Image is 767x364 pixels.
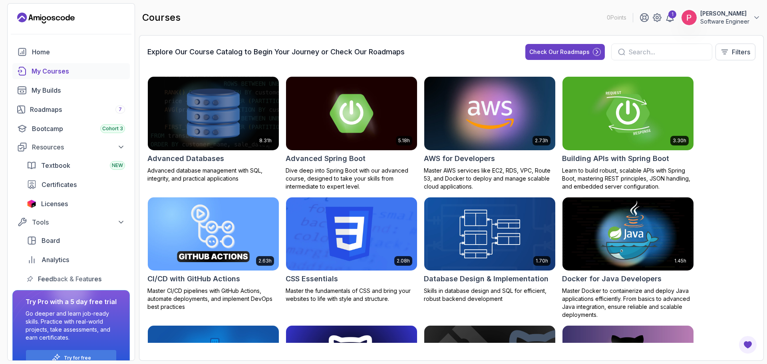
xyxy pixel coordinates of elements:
[12,63,130,79] a: courses
[628,47,705,57] input: Search...
[424,273,548,284] h2: Database Design & Implementation
[286,273,338,284] h2: CSS Essentials
[286,153,366,164] h2: Advanced Spring Boot
[715,44,755,60] button: Filters
[12,44,130,60] a: home
[32,66,125,76] div: My Courses
[32,124,125,133] div: Bootcamp
[424,287,556,303] p: Skills in database design and SQL for efficient, robust backend development
[148,197,279,271] img: CI/CD with GitHub Actions card
[38,274,101,284] span: Feedback & Features
[681,10,761,26] button: user profile image[PERSON_NAME]Software Engineer
[424,197,555,271] img: Database Design & Implementation card
[17,12,75,24] a: Landing page
[424,153,495,164] h2: AWS for Developers
[41,199,68,209] span: Licenses
[607,14,626,22] p: 0 Points
[700,18,749,26] p: Software Engineer
[41,161,70,170] span: Textbook
[147,273,240,284] h2: CI/CD with GitHub Actions
[22,157,130,173] a: textbook
[562,77,693,150] img: Building APIs with Spring Boot card
[147,167,279,183] p: Advanced database management with SQL, integrity, and practical applications
[562,197,694,319] a: Docker for Java Developers card1.45hDocker for Java DevelopersMaster Docker to containerize and d...
[562,167,694,191] p: Learn to build robust, scalable APIs with Spring Boot, mastering REST principles, JSON handling, ...
[424,76,556,191] a: AWS for Developers card2.73hAWS for DevelopersMaster AWS services like EC2, RDS, VPC, Route 53, a...
[562,197,693,271] img: Docker for Java Developers card
[536,258,548,264] p: 1.70h
[32,217,125,227] div: Tools
[398,137,410,144] p: 5.18h
[738,335,757,354] button: Open Feedback Button
[22,271,130,287] a: feedback
[22,252,130,268] a: analytics
[12,101,130,117] a: roadmaps
[535,137,548,144] p: 2.73h
[562,273,662,284] h2: Docker for Java Developers
[525,44,605,60] button: Check Our Roadmaps
[147,153,224,164] h2: Advanced Databases
[102,125,123,132] span: Cohort 3
[64,355,91,361] a: Try for free
[112,162,123,169] span: NEW
[421,75,558,152] img: AWS for Developers card
[147,197,279,311] a: CI/CD with GitHub Actions card2.63hCI/CD with GitHub ActionsMaster CI/CD pipelines with GitHub Ac...
[700,10,749,18] p: [PERSON_NAME]
[32,47,125,57] div: Home
[142,11,181,24] h2: courses
[42,180,77,189] span: Certificates
[147,46,405,58] h3: Explore Our Course Catalog to Begin Your Journey or Check Our Roadmaps
[424,197,556,303] a: Database Design & Implementation card1.70hDatabase Design & ImplementationSkills in database desi...
[732,47,750,57] p: Filters
[529,48,590,56] div: Check Our Roadmaps
[668,10,676,18] div: 1
[42,236,60,245] span: Board
[12,121,130,137] a: bootcamp
[32,86,125,95] div: My Builds
[22,177,130,193] a: certificates
[42,255,69,265] span: Analytics
[32,142,125,152] div: Resources
[119,106,122,113] span: 7
[286,77,417,150] img: Advanced Spring Boot card
[147,76,279,183] a: Advanced Databases card8.31hAdvanced DatabasesAdvanced database management with SQL, integrity, a...
[397,258,410,264] p: 2.08h
[26,310,117,342] p: Go deeper and learn job-ready skills. Practice with real-world projects, take assessments, and ea...
[259,137,272,144] p: 8.31h
[27,200,36,208] img: jetbrains icon
[562,287,694,319] p: Master Docker to containerize and deploy Java applications efficiently. From basics to advanced J...
[30,105,125,114] div: Roadmaps
[258,258,272,264] p: 2.63h
[674,258,686,264] p: 1.45h
[148,77,279,150] img: Advanced Databases card
[665,13,675,22] a: 1
[286,197,417,271] img: CSS Essentials card
[147,287,279,311] p: Master CI/CD pipelines with GitHub Actions, automate deployments, and implement DevOps best pract...
[673,137,686,144] p: 3.30h
[286,287,417,303] p: Master the fundamentals of CSS and bring your websites to life with style and structure.
[424,167,556,191] p: Master AWS services like EC2, RDS, VPC, Route 53, and Docker to deploy and manage scalable cloud ...
[286,197,417,303] a: CSS Essentials card2.08hCSS EssentialsMaster the fundamentals of CSS and bring your websites to l...
[562,153,669,164] h2: Building APIs with Spring Boot
[12,82,130,98] a: builds
[22,196,130,212] a: licenses
[12,140,130,154] button: Resources
[22,233,130,249] a: board
[682,10,697,25] img: user profile image
[286,76,417,191] a: Advanced Spring Boot card5.18hAdvanced Spring BootDive deep into Spring Boot with our advanced co...
[562,76,694,191] a: Building APIs with Spring Boot card3.30hBuilding APIs with Spring BootLearn to build robust, scal...
[12,215,130,229] button: Tools
[286,167,417,191] p: Dive deep into Spring Boot with our advanced course, designed to take your skills from intermedia...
